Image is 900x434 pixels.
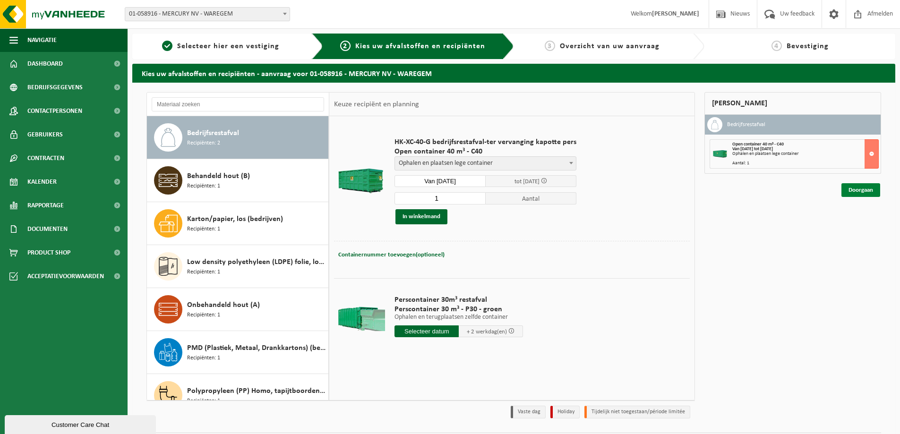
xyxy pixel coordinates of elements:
[355,43,485,50] span: Kies uw afvalstoffen en recipiënten
[125,8,290,21] span: 01-058916 - MERCURY NV - WAREGEM
[27,76,83,99] span: Bedrijfsgegevens
[187,256,326,268] span: Low density polyethyleen (LDPE) folie, los, naturel/gekleurd (80/20)
[187,128,239,139] span: Bedrijfsrestafval
[187,182,220,191] span: Recipiënten: 1
[467,329,507,335] span: + 2 werkdag(en)
[27,170,57,194] span: Kalender
[132,64,895,82] h2: Kies uw afvalstoffen en recipiënten - aanvraag voor 01-058916 - MERCURY NV - WAREGEM
[395,209,447,224] button: In winkelmand
[395,157,576,170] span: Ophalen en plaatsen lege container
[187,170,250,182] span: Behandeld hout (B)
[329,93,424,116] div: Keuze recipiënt en planning
[187,385,326,397] span: Polypropyleen (PP) Homo, tapijtboorden, balen, D, bont
[338,252,445,258] span: Containernummer toevoegen(optioneel)
[147,288,329,331] button: Onbehandeld hout (A) Recipiënten: 1
[732,146,773,152] strong: Van [DATE] tot [DATE]
[394,156,576,170] span: Ophalen en plaatsen lege container
[511,406,546,418] li: Vaste dag
[394,147,576,156] span: Open container 40 m³ - C40
[27,217,68,241] span: Documenten
[394,305,523,314] span: Perscontainer 30 m³ - P30 - groen
[732,142,784,147] span: Open container 40 m³ - C40
[125,7,290,21] span: 01-058916 - MERCURY NV - WAREGEM
[550,406,580,418] li: Holiday
[394,325,459,337] input: Selecteer datum
[187,225,220,234] span: Recipiënten: 1
[147,245,329,288] button: Low density polyethyleen (LDPE) folie, los, naturel/gekleurd (80/20) Recipiënten: 1
[187,268,220,277] span: Recipiënten: 1
[187,139,220,148] span: Recipiënten: 2
[545,41,555,51] span: 3
[727,117,765,132] h3: Bedrijfsrestafval
[187,354,220,363] span: Recipiënten: 1
[652,10,699,17] strong: [PERSON_NAME]
[340,41,351,51] span: 2
[560,43,660,50] span: Overzicht van uw aanvraag
[137,41,304,52] a: 1Selecteer hier een vestiging
[394,314,523,321] p: Ophalen en terugplaatsen zelfde container
[394,175,486,187] input: Selecteer datum
[187,213,283,225] span: Karton/papier, los (bedrijven)
[27,52,63,76] span: Dashboard
[27,99,82,123] span: Contactpersonen
[147,331,329,374] button: PMD (Plastiek, Metaal, Drankkartons) (bedrijven) Recipiënten: 1
[27,194,64,217] span: Rapportage
[394,137,576,147] span: HK-XC-40-G bedrijfsrestafval-ter vervanging kapotte pers
[394,295,523,305] span: Perscontainer 30m³ restafval
[147,116,329,159] button: Bedrijfsrestafval Recipiënten: 2
[162,41,172,51] span: 1
[704,92,881,115] div: [PERSON_NAME]
[771,41,782,51] span: 4
[147,159,329,202] button: Behandeld hout (B) Recipiënten: 1
[187,342,326,354] span: PMD (Plastiek, Metaal, Drankkartons) (bedrijven)
[187,397,220,406] span: Recipiënten: 1
[27,146,64,170] span: Contracten
[841,183,880,197] a: Doorgaan
[27,241,70,264] span: Product Shop
[514,179,540,185] span: tot [DATE]
[584,406,690,418] li: Tijdelijk niet toegestaan/période limitée
[187,311,220,320] span: Recipiënten: 1
[152,97,324,111] input: Materiaal zoeken
[147,202,329,245] button: Karton/papier, los (bedrijven) Recipiënten: 1
[337,248,446,262] button: Containernummer toevoegen(optioneel)
[177,43,279,50] span: Selecteer hier een vestiging
[732,161,878,166] div: Aantal: 1
[486,192,577,204] span: Aantal
[147,374,329,417] button: Polypropyleen (PP) Homo, tapijtboorden, balen, D, bont Recipiënten: 1
[787,43,829,50] span: Bevestiging
[27,123,63,146] span: Gebruikers
[187,299,260,311] span: Onbehandeld hout (A)
[27,28,57,52] span: Navigatie
[732,152,878,156] div: Ophalen en plaatsen lege container
[27,264,104,288] span: Acceptatievoorwaarden
[5,413,158,434] iframe: chat widget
